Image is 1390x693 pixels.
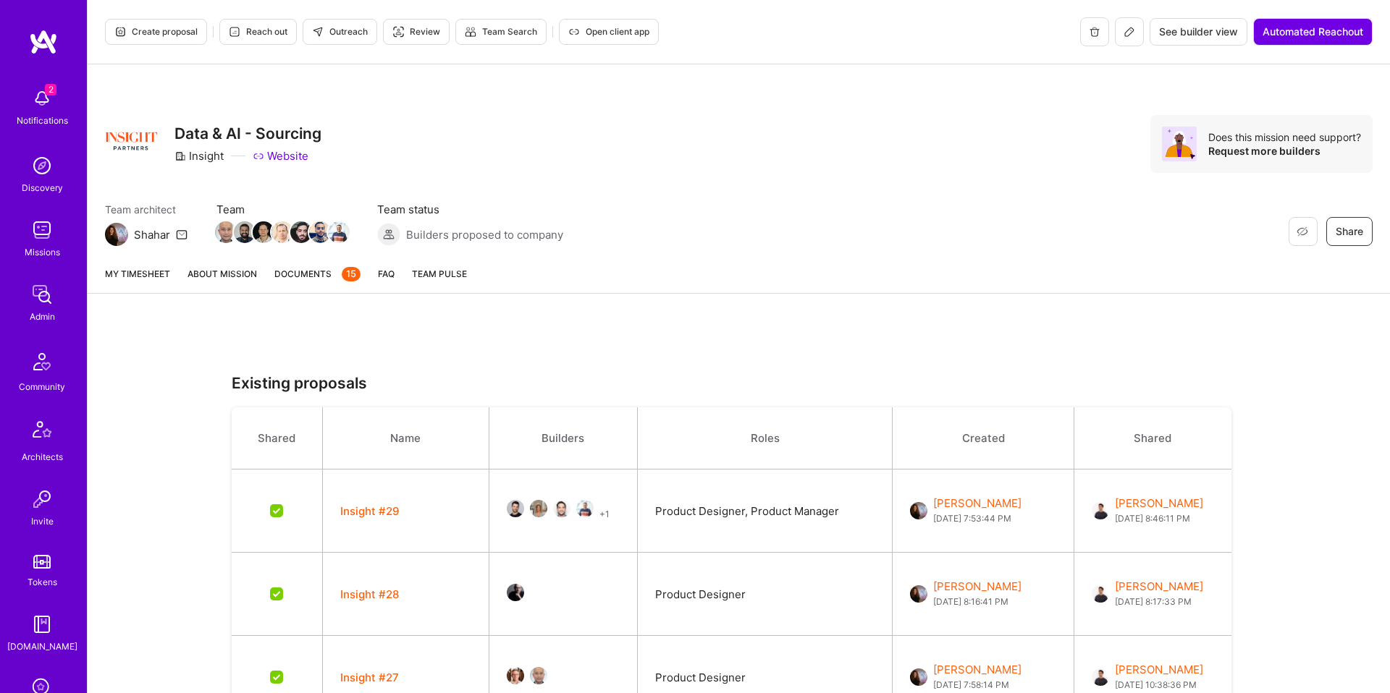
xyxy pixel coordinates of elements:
[576,500,594,517] img: User Avatar
[232,407,322,469] th: Shared
[530,673,553,687] a: User Avatar
[933,594,1022,609] span: [DATE] 8:16:41 PM
[910,662,1056,692] a: User Avatar[PERSON_NAME][DATE] 7:58:14 PM
[114,25,198,38] span: Create proposal
[1150,18,1247,46] button: See builder view
[1336,224,1363,239] span: Share
[910,502,927,519] img: User Avatar
[530,500,547,517] img: User Avatar
[1092,496,1214,526] a: User Avatar[PERSON_NAME][DATE] 8:46:11 PM
[273,220,292,245] a: Team Member Avatar
[507,667,524,684] img: User Avatar
[392,25,440,38] span: Review
[489,407,637,469] th: Builders
[216,202,348,217] span: Team
[568,25,649,38] span: Open client app
[507,590,530,604] a: User Avatar
[1159,25,1238,39] span: See builder view
[45,84,56,95] span: 2
[910,496,1056,526] a: User Avatar[PERSON_NAME][DATE] 7:53:44 PM
[576,506,599,520] a: User Avatar
[530,667,547,684] img: User Avatar
[105,202,188,217] span: Team architect
[28,485,56,514] img: Invite
[1115,677,1203,692] span: [DATE] 10:38:36 PM
[1074,407,1231,469] th: Shared
[105,19,207,45] button: Create proposal
[176,229,188,240] i: icon Mail
[33,555,51,569] img: tokens
[559,19,659,45] button: Open client app
[105,223,128,246] img: Team Architect
[507,673,530,687] a: User Avatar
[1115,579,1203,609] div: [PERSON_NAME]
[30,309,55,324] div: Admin
[465,25,537,38] span: Team Search
[28,574,57,590] div: Tokens
[1208,130,1361,144] div: Does this mission need support?
[25,344,59,379] img: Community
[599,506,610,522] button: +1
[893,407,1074,469] th: Created
[933,677,1022,692] span: [DATE] 7:58:14 PM
[28,84,56,113] img: bell
[29,29,58,55] img: logo
[1162,127,1197,161] img: Avatar
[174,124,321,143] h3: Data & AI - Sourcing
[1297,226,1308,237] i: icon EyeClosed
[910,668,927,686] img: User Avatar
[22,180,63,195] div: Discovery
[1092,668,1109,686] img: User Avatar
[215,221,237,243] img: Team Member Avatar
[28,610,56,639] img: guide book
[392,26,404,38] i: icon Targeter
[637,553,892,636] td: Product Designer
[406,227,563,242] span: Builders proposed to company
[637,407,892,469] th: Roles
[933,579,1022,609] div: [PERSON_NAME]
[312,25,368,38] span: Outreach
[340,587,399,601] a: Insight #28
[637,469,892,553] td: Product Designer, Product Manager
[253,148,308,163] a: Website
[303,19,377,45] button: Outreach
[25,245,60,260] div: Missions
[340,503,400,519] button: Insight #29
[1326,217,1373,246] button: Share
[22,449,63,464] div: Architects
[174,148,224,163] div: Insight
[114,26,126,38] i: icon Proposal
[292,220,311,245] a: Team Member Avatar
[1263,25,1363,39] span: Automated Reachout
[7,639,77,654] div: [DOMAIN_NAME]
[105,266,170,293] a: My timesheet
[216,220,235,245] a: Team Member Avatar
[933,496,1022,526] div: [PERSON_NAME]
[1092,579,1214,609] a: User Avatar[PERSON_NAME][DATE] 8:17:33 PM
[25,414,59,449] img: Architects
[28,280,56,309] img: admin teamwork
[507,500,524,517] img: User Avatar
[507,506,530,520] a: User Avatar
[378,266,395,293] a: FAQ
[229,25,287,38] span: Reach out
[235,220,254,245] a: Team Member Avatar
[933,511,1022,526] span: [DATE] 7:53:44 PM
[28,151,56,180] img: discovery
[340,670,399,685] button: Insight #27
[1092,662,1214,692] a: User Avatar[PERSON_NAME][DATE] 10:38:36 PM
[1115,511,1203,526] span: [DATE] 8:46:11 PM
[1092,585,1109,603] img: User Avatar
[232,374,1246,392] h3: Existing proposals
[933,662,1022,692] div: [PERSON_NAME]
[328,221,350,243] img: Team Member Avatar
[219,19,297,45] button: Reach out
[412,268,467,279] span: Team Pulse
[383,19,450,45] button: Review
[340,504,400,518] a: Insight #29
[134,227,170,242] div: Shahar
[910,579,1056,609] a: User Avatar[PERSON_NAME][DATE] 8:16:41 PM
[377,202,563,217] span: Team status
[17,113,68,128] div: Notifications
[254,220,273,245] a: Team Member Avatar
